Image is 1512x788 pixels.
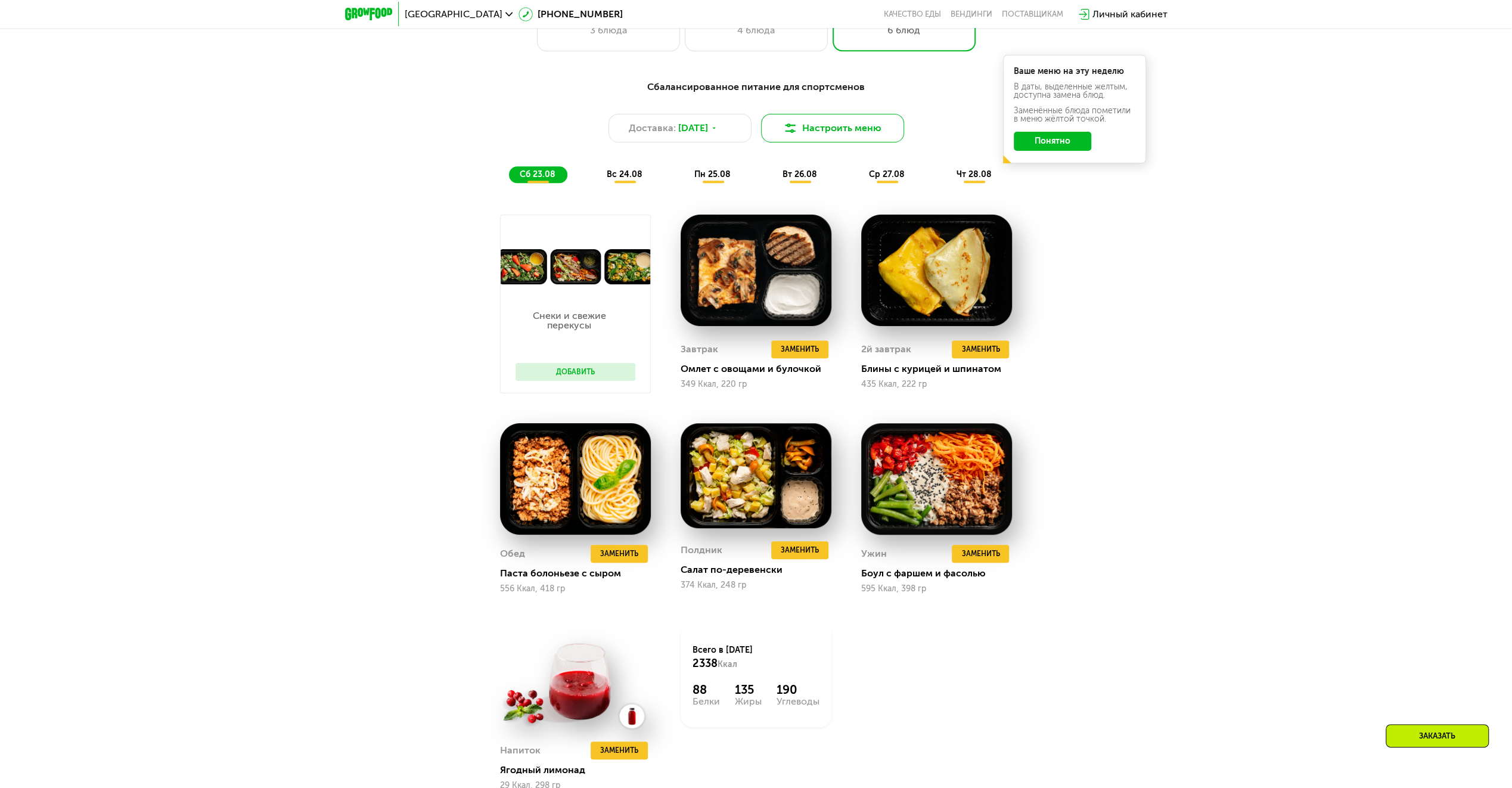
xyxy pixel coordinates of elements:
[777,697,819,706] div: Углеводы
[869,169,905,179] span: ср 27.08
[1386,724,1489,747] div: Заказать
[549,23,667,38] div: 3 блюда
[500,742,541,759] div: Напиток
[500,584,651,594] div: 556 Ккал, 418 гр
[952,340,1009,358] button: Заменить
[861,380,1012,389] div: 435 Ккал, 222 гр
[681,581,831,590] div: 374 Ккал, 248 гр
[761,114,904,142] button: Настроить меню
[591,742,648,759] button: Заменить
[961,343,999,355] span: Заменить
[861,567,1022,579] div: Боул с фаршем и фасолью
[600,744,638,756] span: Заменить
[607,169,642,179] span: вс 24.08
[777,682,819,697] div: 190
[681,380,831,389] div: 349 Ккал, 220 гр
[783,169,817,179] span: вт 26.08
[500,764,660,776] div: Ягодный лимонад
[952,545,1009,563] button: Заменить
[735,697,762,706] div: Жиры
[600,548,638,560] span: Заменить
[516,363,635,381] button: Добавить
[516,311,623,330] p: Снеки и свежие перекусы
[771,541,828,559] button: Заменить
[781,343,819,355] span: Заменить
[591,545,648,563] button: Заменить
[861,584,1012,594] div: 595 Ккал, 398 гр
[861,545,887,563] div: Ужин
[681,363,841,375] div: Омлет с овощами и булочкой
[1002,10,1063,19] div: поставщикам
[403,80,1109,95] div: Сбалансированное питание для спортсменов
[693,644,819,671] div: Всего в [DATE]
[951,10,992,19] a: Вендинги
[1014,132,1091,151] button: Понятно
[405,10,502,19] span: [GEOGRAPHIC_DATA]
[681,541,722,559] div: Полдник
[500,567,660,579] div: Паста болоньезе с сыром
[861,340,911,358] div: 2й завтрак
[956,169,991,179] span: чт 28.08
[781,544,819,556] span: Заменить
[697,23,815,38] div: 4 блюда
[519,7,623,21] a: [PHONE_NUMBER]
[735,682,762,697] div: 135
[1014,107,1135,123] div: Заменённые блюда пометили в меню жёлтой точкой.
[681,340,718,358] div: Завтрак
[629,121,676,135] span: Доставка:
[718,659,737,669] span: Ккал
[678,121,708,135] span: [DATE]
[1014,83,1135,100] div: В даты, выделенные желтым, доступна замена блюд.
[681,564,841,576] div: Салат по-деревенски
[845,23,963,38] div: 6 блюд
[771,340,828,358] button: Заменить
[693,657,718,670] span: 2338
[1092,7,1168,21] div: Личный кабинет
[884,10,941,19] a: Качество еды
[694,169,731,179] span: пн 25.08
[693,682,720,697] div: 88
[693,697,720,706] div: Белки
[500,545,525,563] div: Обед
[961,548,999,560] span: Заменить
[861,363,1022,375] div: Блины с курицей и шпинатом
[1014,67,1135,76] div: Ваше меню на эту неделю
[520,169,555,179] span: сб 23.08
